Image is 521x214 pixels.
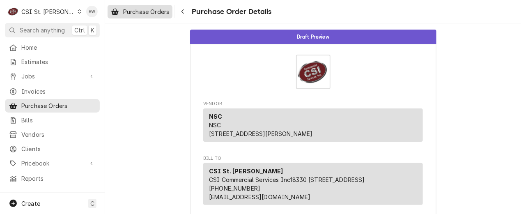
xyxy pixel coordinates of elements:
div: Bill To [203,163,423,208]
a: Purchase Orders [5,99,100,113]
a: Reports [5,172,100,185]
div: Vendor [203,108,423,145]
a: Estimates [5,55,100,69]
div: Purchase Order Bill To [203,155,423,209]
a: Home [5,41,100,54]
span: Bill To [203,155,423,162]
span: Bills [21,116,96,124]
div: Bill To [203,163,423,205]
div: Status [190,30,436,44]
div: BW [86,6,98,17]
span: Vendors [21,130,96,139]
a: Invoices [5,85,100,98]
a: Purchase Orders [108,5,172,18]
span: NSC [STREET_ADDRESS][PERSON_NAME] [209,122,313,137]
a: Clients [5,142,100,156]
a: Bills [5,113,100,127]
a: Vendors [5,128,100,141]
span: Estimates [21,58,96,66]
div: C [7,6,19,17]
button: Navigate back [176,5,189,18]
span: Ctrl [74,26,85,35]
div: CSI St. [PERSON_NAME] [21,7,75,16]
span: Clients [21,145,96,153]
span: Purchase Orders [123,7,169,16]
div: CSI St. Louis's Avatar [7,6,19,17]
span: Draft Preview [297,34,329,39]
a: [EMAIL_ADDRESS][DOMAIN_NAME] [209,193,310,200]
span: K [91,26,94,35]
div: Purchase Order Vendor [203,101,423,145]
a: [PHONE_NUMBER] [209,185,260,192]
span: Create [21,200,40,207]
a: Go to Pricebook [5,156,100,170]
img: Logo [296,55,331,89]
span: CSI Commercial Services Inc18330 [STREET_ADDRESS] [209,176,365,183]
span: Pricebook [21,159,83,168]
span: Purchase Orders [21,101,96,110]
a: Go to Jobs [5,69,100,83]
a: Go to Help Center [5,190,100,204]
button: Search anythingCtrlK [5,23,100,37]
span: Purchase Order Details [189,6,272,17]
span: C [90,199,94,208]
span: Home [21,43,96,52]
div: Brad Wicks's Avatar [86,6,98,17]
span: Reports [21,174,96,183]
div: Vendor [203,108,423,142]
span: Search anything [20,26,65,35]
span: Jobs [21,72,83,81]
strong: CSI St. [PERSON_NAME] [209,168,283,175]
strong: NSC [209,113,222,120]
span: Invoices [21,87,96,96]
span: Vendor [203,101,423,107]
